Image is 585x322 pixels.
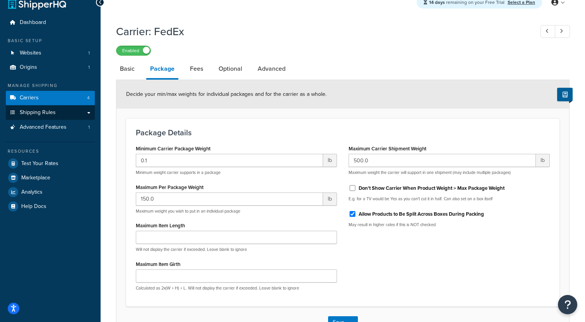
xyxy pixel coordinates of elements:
span: Carriers [20,95,39,101]
label: Maximum Carrier Shipment Weight [349,146,426,152]
a: Dashboard [6,15,95,30]
span: Dashboard [20,19,46,26]
p: Maximum weight you wish to put in an individual package [136,208,337,214]
p: E.g. for a TV would be Yes as you can't cut it in half. Can also set on a box itself [349,196,550,202]
span: Analytics [21,189,43,196]
span: 1 [88,50,90,56]
span: 4 [87,95,90,101]
div: Basic Setup [6,37,95,44]
a: Advanced Features1 [6,120,95,135]
label: Allow Products to Be Split Across Boxes During Packing [359,211,484,218]
a: Next Record [555,25,570,38]
span: 1 [88,124,90,131]
a: Advanced [254,60,289,78]
span: Origins [20,64,37,71]
label: Enabled [116,46,151,55]
div: Resources [6,148,95,155]
a: Fees [186,60,207,78]
li: Carriers [6,91,95,105]
a: Marketplace [6,171,95,185]
a: Carriers4 [6,91,95,105]
button: Open Resource Center [558,295,577,314]
label: Maximum Item Length [136,223,185,228]
span: 1 [88,64,90,71]
span: Marketplace [21,175,50,181]
li: Advanced Features [6,120,95,135]
a: Test Your Rates [6,157,95,170]
label: Maximum Item Girth [136,261,180,267]
a: Shipping Rules [6,106,95,120]
span: Decide your min/max weights for individual packages and for the carrier as a whole. [126,90,327,98]
p: May result in higher rates if this is NOT checked [349,222,550,228]
p: Maximum weight the carrier will support in one shipment (may include multiple packages) [349,170,550,175]
a: Optional [215,60,246,78]
h3: Package Details [136,128,550,137]
span: Test Your Rates [21,160,58,167]
a: Help Docs [6,199,95,213]
h1: Carrier: FedEx [116,24,526,39]
label: Minimum Carrier Package Weight [136,146,210,152]
a: Origins1 [6,60,95,75]
li: Websites [6,46,95,60]
span: lb [323,154,337,167]
div: Manage Shipping [6,82,95,89]
a: Package [146,60,178,80]
p: Minimum weight carrier supports in a package [136,170,337,175]
a: Websites1 [6,46,95,60]
a: Previous Record [541,25,556,38]
li: Origins [6,60,95,75]
span: Advanced Features [20,124,67,131]
button: Show Help Docs [557,88,573,101]
span: Websites [20,50,41,56]
label: Don't Show Carrier When Product Weight > Max Package Weight [359,185,505,192]
span: lb [323,193,337,206]
span: Help Docs [21,203,46,210]
label: Maximum Per Package Weight [136,184,204,190]
span: Shipping Rules [20,109,56,116]
p: Calculated as 2x(W + H) + L. Will not display the carrier if exceeded. Leave blank to ignore [136,285,337,291]
p: Will not display the carrier if exceeded. Leave blank to ignore [136,247,337,252]
a: Analytics [6,185,95,199]
span: lb [536,154,550,167]
a: Basic [116,60,139,78]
